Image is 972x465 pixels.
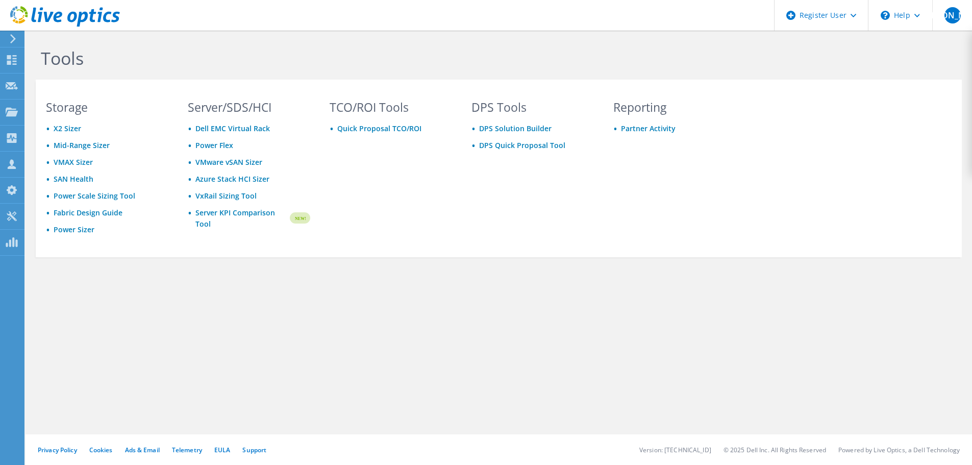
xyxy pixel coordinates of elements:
[195,191,257,201] a: VxRail Sizing Tool
[479,140,565,150] a: DPS Quick Proposal Tool
[621,124,676,133] a: Partner Activity
[195,124,270,133] a: Dell EMC Virtual Rack
[54,157,93,167] a: VMAX Sizer
[330,102,452,113] h3: TCO/ROI Tools
[838,446,960,454] li: Powered by Live Optics, a Dell Technology
[188,102,310,113] h3: Server/SDS/HCI
[195,140,233,150] a: Power Flex
[195,157,262,167] a: VMware vSAN Sizer
[125,446,160,454] a: Ads & Email
[242,446,266,454] a: Support
[54,140,110,150] a: Mid-Range Sizer
[54,174,93,184] a: SAN Health
[639,446,711,454] li: Version: [TECHNICAL_ID]
[195,174,269,184] a: Azure Stack HCI Sizer
[288,206,310,230] img: new-badge.svg
[54,191,135,201] a: Power Scale Sizing Tool
[881,11,890,20] svg: \n
[471,102,594,113] h3: DPS Tools
[337,124,421,133] a: Quick Proposal TCO/ROI
[54,225,94,234] a: Power Sizer
[172,446,202,454] a: Telemetry
[479,124,552,133] a: DPS Solution Builder
[195,207,288,230] a: Server KPI Comparison Tool
[41,47,730,69] h1: Tools
[613,102,736,113] h3: Reporting
[46,102,168,113] h3: Storage
[54,124,81,133] a: X2 Sizer
[38,446,77,454] a: Privacy Policy
[54,208,122,217] a: Fabric Design Guide
[724,446,826,454] li: © 2025 Dell Inc. All Rights Reserved
[89,446,113,454] a: Cookies
[944,7,961,23] span: [PERSON_NAME]
[214,446,230,454] a: EULA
